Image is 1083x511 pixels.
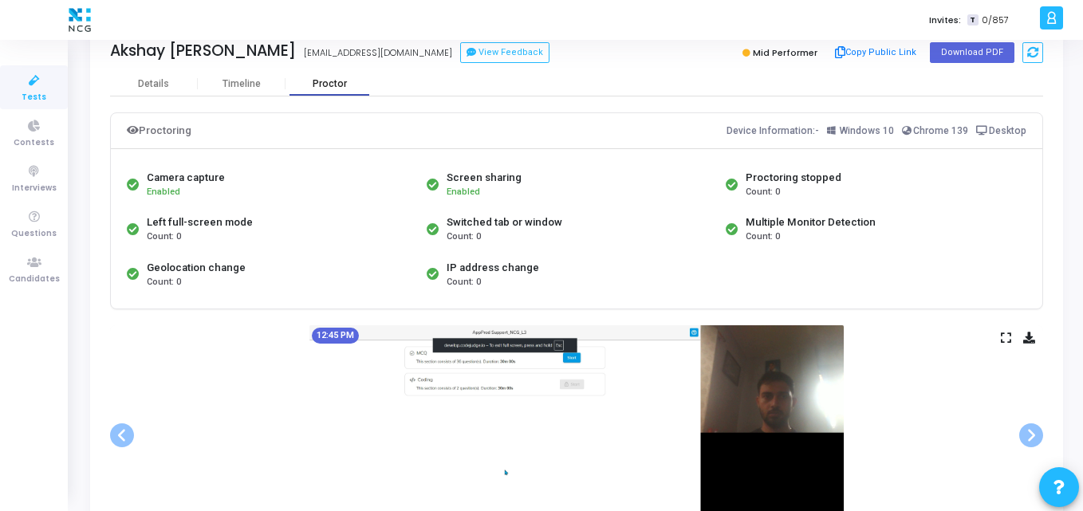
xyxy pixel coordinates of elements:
span: Enabled [147,187,180,197]
button: View Feedback [460,42,549,63]
div: Geolocation change [147,260,246,276]
span: Count: 0 [447,276,481,289]
div: IP address change [447,260,539,276]
span: Count: 0 [746,230,780,244]
div: Proctoring stopped [746,170,841,186]
span: Chrome 139 [913,125,968,136]
span: Questions [11,227,57,241]
img: logo [65,4,95,36]
span: 0/857 [982,14,1009,27]
div: [EMAIL_ADDRESS][DOMAIN_NAME] [304,46,452,60]
span: Windows 10 [840,125,894,136]
span: Candidates [9,273,60,286]
div: Camera capture [147,170,225,186]
div: Screen sharing [447,170,522,186]
div: Device Information:- [727,121,1027,140]
div: Proctoring [127,121,191,140]
div: Timeline [223,78,261,90]
span: Count: 0 [746,186,780,199]
span: Interviews [12,182,57,195]
span: Count: 0 [147,276,181,289]
button: Copy Public Link [830,41,922,65]
div: Akshay [PERSON_NAME] [110,41,296,60]
span: Tests [22,91,46,104]
div: Left full-screen mode [147,214,253,230]
label: Invites: [929,14,961,27]
span: Desktop [989,125,1026,136]
div: Proctor [286,78,373,90]
span: Contests [14,136,54,150]
span: Count: 0 [147,230,181,244]
button: Download PDF [930,42,1014,63]
span: Enabled [447,187,480,197]
div: Details [138,78,169,90]
div: Multiple Monitor Detection [746,214,876,230]
span: T [967,14,978,26]
span: Mid Performer [753,46,817,59]
mat-chip: 12:45 PM [312,328,359,344]
div: Switched tab or window [447,214,562,230]
span: Count: 0 [447,230,481,244]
